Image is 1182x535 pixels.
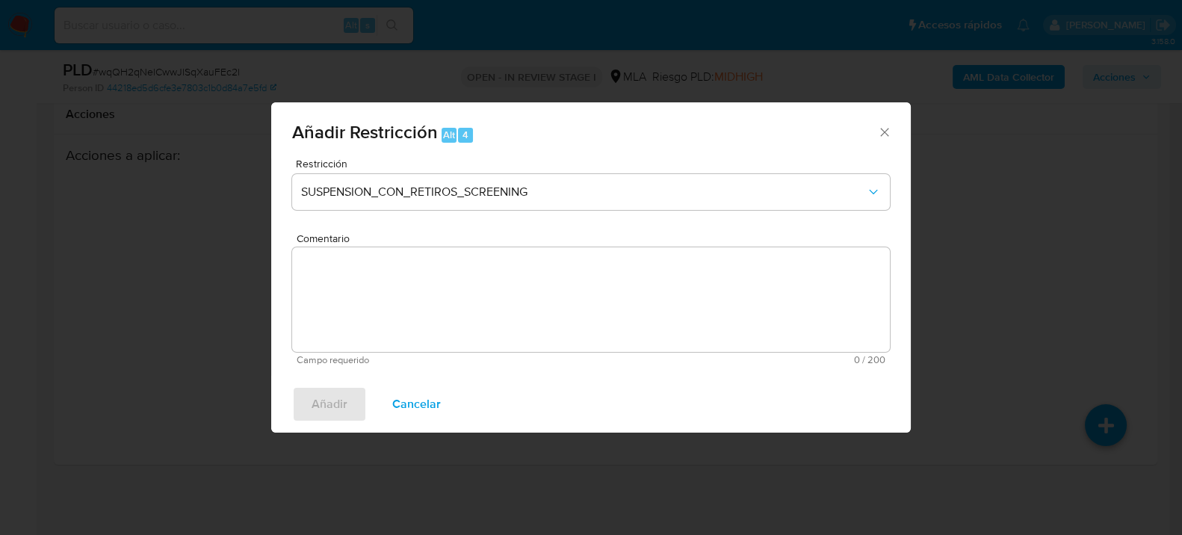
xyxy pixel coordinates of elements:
span: Comentario [297,233,894,244]
button: Cerrar ventana [877,125,891,138]
span: SUSPENSION_CON_RETIROS_SCREENING [301,185,866,200]
button: Cancelar [373,386,460,422]
span: Máximo 200 caracteres [591,355,885,365]
span: Cancelar [392,388,441,421]
span: Añadir Restricción [292,119,438,145]
span: Alt [443,128,455,142]
span: 4 [462,128,468,142]
span: Restricción [296,158,894,169]
span: Campo requerido [297,355,591,365]
button: Restriction [292,174,890,210]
